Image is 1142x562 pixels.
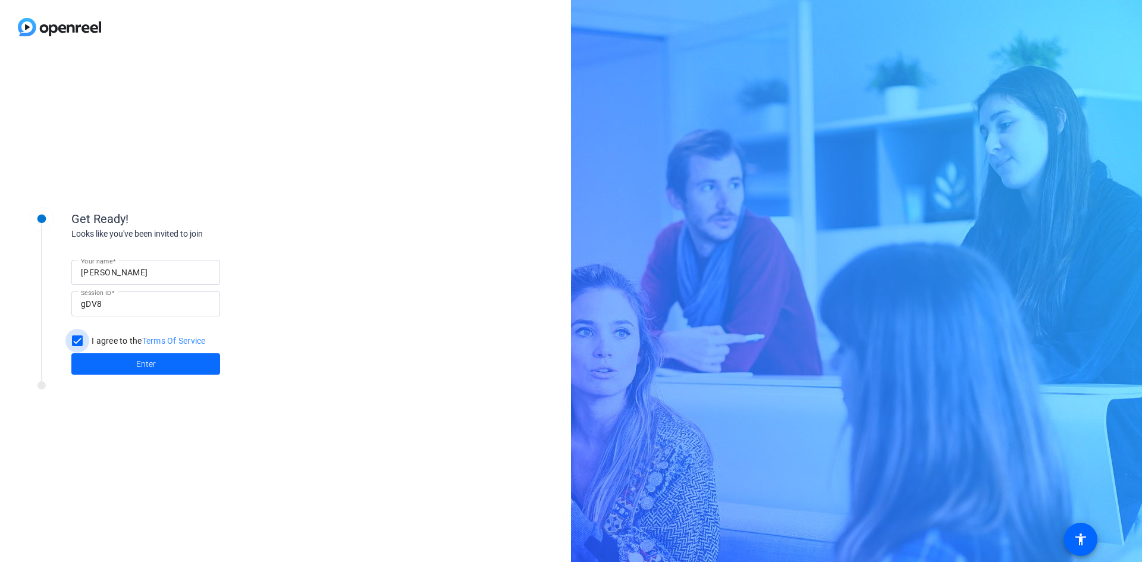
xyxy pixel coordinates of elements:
div: Looks like you've been invited to join [71,228,309,240]
div: Get Ready! [71,210,309,228]
mat-icon: accessibility [1074,532,1088,547]
mat-label: Session ID [81,289,111,296]
label: I agree to the [89,335,206,347]
mat-label: Your name [81,258,112,265]
button: Enter [71,353,220,375]
span: Enter [136,358,156,371]
a: Terms Of Service [142,336,206,346]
